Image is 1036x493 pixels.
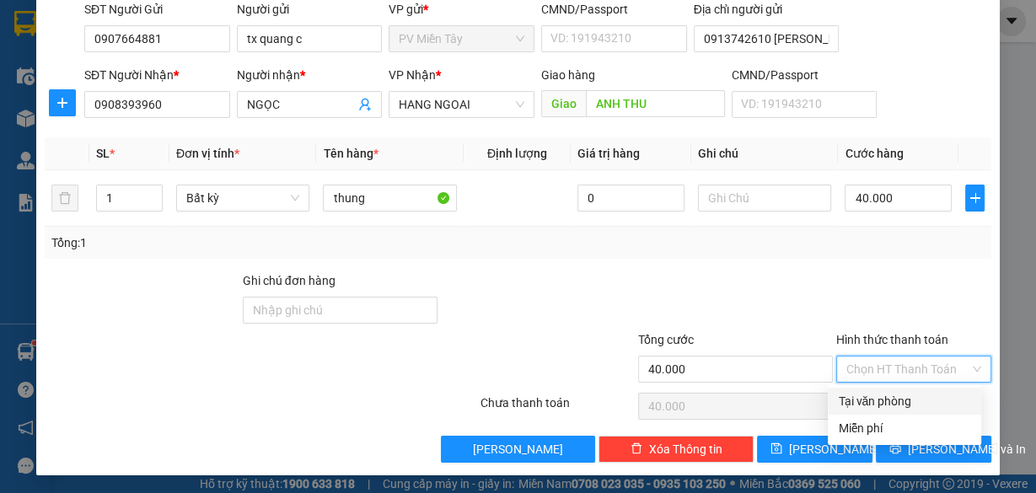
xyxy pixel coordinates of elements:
input: VD: Bàn, Ghế [323,185,457,212]
span: SL [96,147,110,160]
span: user-add [358,98,372,111]
div: tx Son C [14,55,132,75]
button: save[PERSON_NAME] [757,436,872,463]
span: PV Miền Tây [399,26,524,51]
div: CMND/Passport [732,66,878,84]
span: Cước hàng [845,147,903,160]
span: Định lượng [487,147,547,160]
div: PV Miền Tây [14,14,132,55]
div: Nga [144,35,336,55]
span: Giao hàng [541,68,595,82]
div: TC [14,99,132,119]
button: delete [51,185,78,212]
div: 0984338722 [144,55,336,78]
span: [PERSON_NAME] [144,97,336,126]
span: [PERSON_NAME] và In [908,440,1026,458]
input: Dọc đường [586,90,725,117]
span: plus [966,191,984,205]
div: Chưa thanh toán [479,394,637,423]
span: [PERSON_NAME] [789,440,879,458]
span: save [770,442,782,456]
span: printer [889,442,901,456]
div: Người nhận [237,66,383,84]
span: Tên hàng [323,147,378,160]
div: Tại văn phòng [838,392,971,410]
span: [PERSON_NAME] [473,440,563,458]
span: Nhận: [144,16,185,34]
span: HANG NGOAI [399,92,524,117]
input: Ghi Chú [698,185,832,212]
button: plus [49,89,76,116]
div: Miễn phí [838,419,971,437]
div: Tổng: 1 [51,233,401,252]
input: Địa chỉ của người gửi [694,25,840,52]
span: Gửi: [14,16,40,34]
div: SĐT Người Nhận [84,66,230,84]
label: Ghi chú đơn hàng [243,274,335,287]
button: plus [965,185,985,212]
span: VP Nhận [389,68,436,82]
input: Ghi chú đơn hàng [243,297,437,324]
span: Giao [541,90,586,117]
div: 0933647358 [14,75,132,99]
th: Ghi chú [691,137,839,170]
span: Bất kỳ [186,185,300,211]
button: [PERSON_NAME] [441,436,596,463]
button: deleteXóa Thông tin [599,436,754,463]
span: Đơn vị tính [176,147,239,160]
span: delete [631,442,642,456]
span: Tổng cước [638,333,694,346]
input: 0 [577,185,684,212]
label: Hình thức thanh toán [836,333,948,346]
span: Giá trị hàng [577,147,640,160]
span: DĐ: [144,78,169,96]
div: HANG NGOAI [144,14,336,35]
span: plus [50,96,75,110]
button: printer[PERSON_NAME] và In [876,436,991,463]
span: Xóa Thông tin [649,440,722,458]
